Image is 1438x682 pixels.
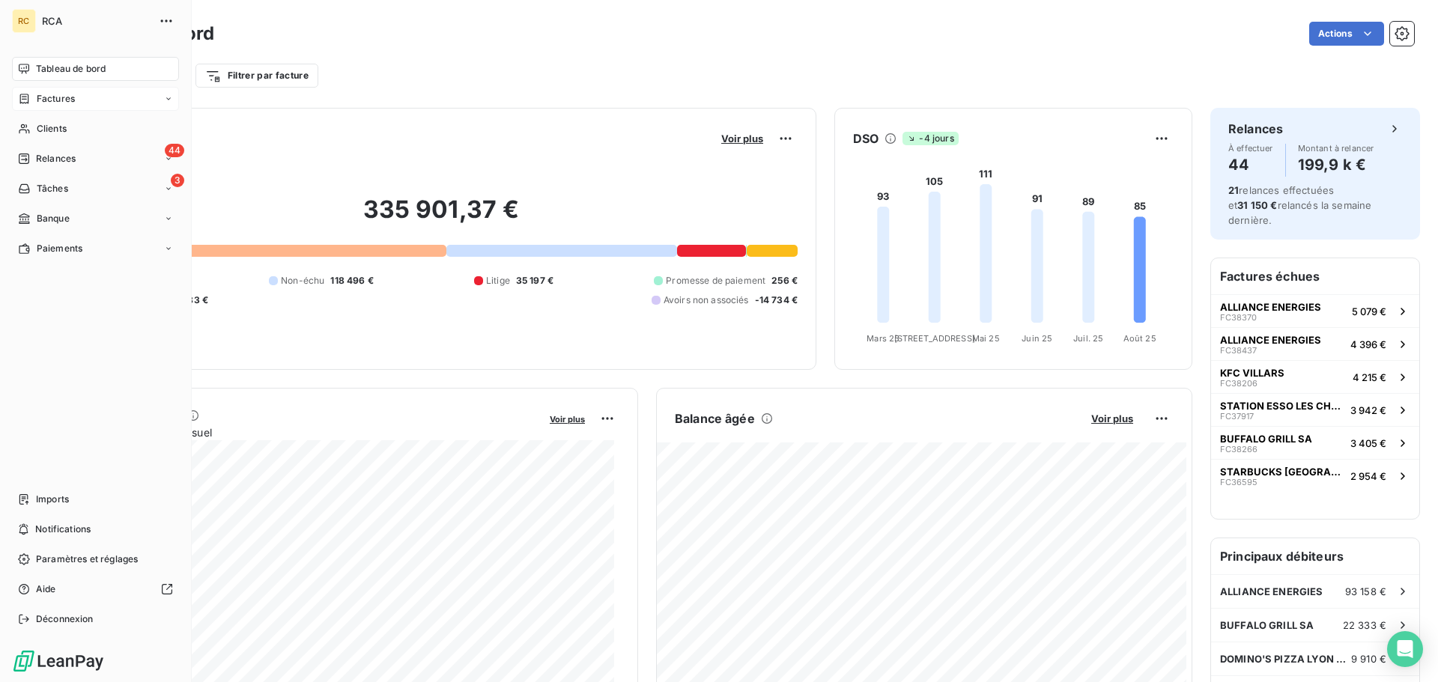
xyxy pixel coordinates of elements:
[1211,393,1419,426] button: STATION ESSO LES CHERESFC379173 942 €
[12,547,179,571] a: Paramètres et réglages
[1220,585,1323,597] span: ALLIANCE ENERGIES
[1350,470,1386,482] span: 2 954 €
[36,582,56,596] span: Aide
[545,412,589,425] button: Voir plus
[36,612,94,626] span: Déconnexion
[42,15,150,27] span: RCA
[36,62,106,76] span: Tableau de bord
[1220,313,1257,322] span: FC38370
[1387,631,1423,667] div: Open Intercom Messenger
[1350,437,1386,449] span: 3 405 €
[1220,379,1258,388] span: FC38206
[1353,371,1386,383] span: 4 215 €
[330,274,373,287] span: 118 496 €
[1211,360,1419,393] button: KFC VILLARSFC382064 215 €
[1351,653,1386,665] span: 9 910 €
[12,87,179,111] a: Factures
[1220,346,1257,355] span: FC38437
[281,274,324,287] span: Non-échu
[1228,184,1371,226] span: relances effectuées et relancés la semaine dernière.
[1220,653,1351,665] span: DOMINO'S PIZZA LYON 3 OUEST
[1211,459,1419,492] button: STARBUCKS [GEOGRAPHIC_DATA]FC365952 954 €
[37,182,68,195] span: Tâches
[1220,619,1314,631] span: BUFFALO GRILL SA
[85,195,798,240] h2: 335 901,37 €
[1352,305,1386,317] span: 5 079 €
[721,133,763,144] span: Voir plus
[36,493,69,506] span: Imports
[12,237,179,261] a: Paiements
[1350,404,1386,416] span: 3 942 €
[1073,333,1103,344] tspan: Juil. 25
[12,487,179,511] a: Imports
[902,132,958,145] span: -4 jours
[867,333,899,344] tspan: Mars 25
[12,147,179,171] a: 44Relances
[85,424,539,440] span: Chiffre d'affaires mensuel
[36,552,138,566] span: Paramètres et réglages
[1228,144,1273,153] span: À effectuer
[37,242,82,255] span: Paiements
[894,333,975,344] tspan: [STREET_ADDRESS]
[12,177,179,201] a: 3Tâches
[1220,334,1321,346] span: ALLIANCE ENERGIES
[1228,153,1273,177] h4: 44
[12,649,105,673] img: Logo LeanPay
[1087,412,1138,425] button: Voir plus
[516,274,553,287] span: 35 197 €
[12,577,179,601] a: Aide
[1220,301,1321,313] span: ALLIANCE ENERGIES
[1022,333,1052,344] tspan: Juin 25
[1091,412,1133,424] span: Voir plus
[171,174,184,187] span: 3
[36,152,76,165] span: Relances
[550,414,585,424] span: Voir plus
[1211,426,1419,459] button: BUFFALO GRILL SAFC382663 405 €
[165,144,184,157] span: 44
[1211,294,1419,327] button: ALLIANCE ENERGIESFC383705 079 €
[486,274,510,287] span: Litige
[1220,433,1312,445] span: BUFFALO GRILL SA
[1228,184,1239,196] span: 21
[12,207,179,231] a: Banque
[1309,22,1384,46] button: Actions
[1350,338,1386,350] span: 4 396 €
[1211,538,1419,574] h6: Principaux débiteurs
[1298,153,1374,177] h4: 199,9 k €
[1220,445,1258,454] span: FC38266
[771,274,798,287] span: 256 €
[664,293,749,307] span: Avoirs non associés
[37,122,67,136] span: Clients
[1237,199,1277,211] span: 31 150 €
[37,212,70,225] span: Banque
[37,92,75,106] span: Factures
[12,117,179,141] a: Clients
[1123,333,1156,344] tspan: Août 25
[853,130,879,147] h6: DSO
[1345,585,1386,597] span: 93 158 €
[1220,412,1254,421] span: FC37917
[195,64,318,88] button: Filtrer par facture
[755,293,798,307] span: -14 734 €
[1220,478,1258,487] span: FC36595
[675,409,755,427] h6: Balance âgée
[12,9,36,33] div: RC
[666,274,765,287] span: Promesse de paiement
[1220,400,1344,412] span: STATION ESSO LES CHERES
[1211,258,1419,294] h6: Factures échues
[1220,367,1284,379] span: KFC VILLARS
[1343,619,1386,631] span: 22 333 €
[1220,466,1344,478] span: STARBUCKS [GEOGRAPHIC_DATA]
[717,132,768,145] button: Voir plus
[1211,327,1419,360] button: ALLIANCE ENERGIESFC384374 396 €
[1228,120,1283,138] h6: Relances
[972,333,1000,344] tspan: Mai 25
[35,523,91,536] span: Notifications
[1298,144,1374,153] span: Montant à relancer
[12,57,179,81] a: Tableau de bord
